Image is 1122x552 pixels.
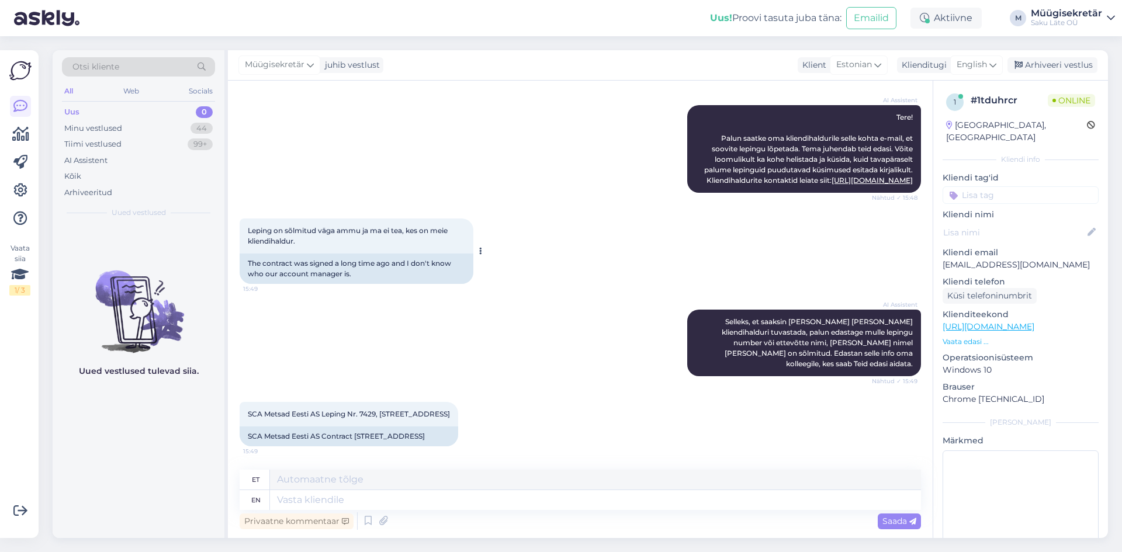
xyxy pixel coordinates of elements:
[79,365,199,377] p: Uued vestlused tulevad siia.
[1010,10,1026,26] div: M
[240,513,354,529] div: Privaatne kommentaar
[943,435,1099,447] p: Märkmed
[1048,94,1095,107] span: Online
[943,364,1099,376] p: Windows 10
[943,288,1037,304] div: Küsi telefoninumbrit
[710,11,841,25] div: Proovi tasuta juba täna:
[72,61,119,73] span: Otsi kliente
[186,84,215,99] div: Socials
[943,172,1099,184] p: Kliendi tag'id
[897,59,947,71] div: Klienditugi
[1007,57,1097,73] div: Arhiveeri vestlus
[243,447,287,456] span: 15:49
[874,96,917,105] span: AI Assistent
[946,119,1087,144] div: [GEOGRAPHIC_DATA], [GEOGRAPHIC_DATA]
[943,226,1085,239] input: Lisa nimi
[188,138,213,150] div: 99+
[943,276,1099,288] p: Kliendi telefon
[846,7,896,29] button: Emailid
[704,113,915,185] span: Tere! Palun saatke oma kliendihaldurile selle kohta e-mail, et soovite lepingu lõpetada. Tema juh...
[1031,18,1102,27] div: Saku Läte OÜ
[943,186,1099,204] input: Lisa tag
[943,209,1099,221] p: Kliendi nimi
[9,243,30,296] div: Vaata siia
[943,247,1099,259] p: Kliendi email
[64,187,112,199] div: Arhiveeritud
[943,321,1034,332] a: [URL][DOMAIN_NAME]
[240,426,458,446] div: SCA Metsad Eesti AS Contract [STREET_ADDRESS]
[943,259,1099,271] p: [EMAIL_ADDRESS][DOMAIN_NAME]
[1031,9,1102,18] div: Müügisekretär
[320,59,380,71] div: juhib vestlust
[722,317,915,368] span: Selleks, et saaksin [PERSON_NAME] [PERSON_NAME] kliendihalduri tuvastada, palun edastage mulle le...
[62,84,75,99] div: All
[64,123,122,134] div: Minu vestlused
[121,84,141,99] div: Web
[248,226,449,245] span: Leping on sõlmitud väga ammu ja ma ei tea, kes on meie kliendihaldur.
[252,470,259,489] div: et
[943,417,1099,428] div: [PERSON_NAME]
[943,154,1099,165] div: Kliendi info
[872,193,917,202] span: Nähtud ✓ 15:48
[112,207,166,218] span: Uued vestlused
[710,12,732,23] b: Uus!
[196,106,213,118] div: 0
[9,285,30,296] div: 1 / 3
[1031,9,1115,27] a: MüügisekretärSaku Läte OÜ
[874,300,917,309] span: AI Assistent
[836,58,872,71] span: Estonian
[9,60,32,82] img: Askly Logo
[240,254,473,284] div: The contract was signed a long time ago and I don't know who our account manager is.
[943,393,1099,405] p: Chrome [TECHNICAL_ID]
[248,409,450,418] span: SCA Metsad Eesti AS Leping Nr. 7429, [STREET_ADDRESS]
[971,93,1048,107] div: # 1tduhrcr
[910,8,982,29] div: Aktiivne
[245,58,304,71] span: Müügisekretär
[64,106,79,118] div: Uus
[243,284,287,293] span: 15:49
[954,98,956,106] span: 1
[943,352,1099,364] p: Operatsioonisüsteem
[191,123,213,134] div: 44
[64,171,81,182] div: Kõik
[872,377,917,386] span: Nähtud ✓ 15:49
[832,176,913,185] a: [URL][DOMAIN_NAME]
[251,490,261,510] div: en
[798,59,826,71] div: Klient
[882,516,916,526] span: Saada
[64,138,122,150] div: Tiimi vestlused
[943,308,1099,321] p: Klienditeekond
[957,58,987,71] span: English
[53,249,224,355] img: No chats
[64,155,108,166] div: AI Assistent
[943,381,1099,393] p: Brauser
[943,336,1099,347] p: Vaata edasi ...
